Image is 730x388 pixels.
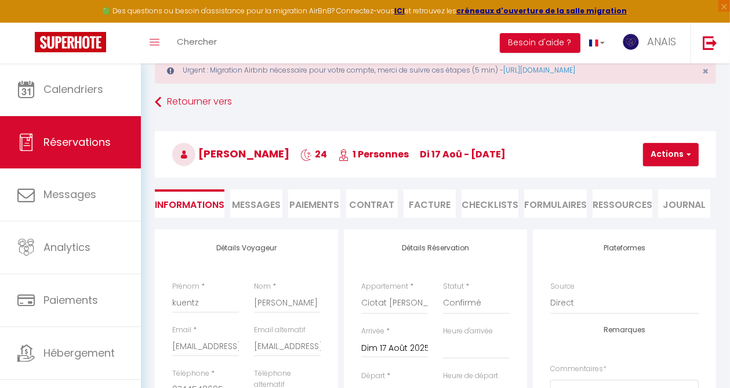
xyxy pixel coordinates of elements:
label: Départ [361,371,385,382]
label: Email alternatif [254,325,306,336]
span: ANAIS [647,34,676,49]
span: Paiements [43,293,98,307]
li: Journal [658,189,710,218]
li: Ressources [593,189,652,218]
button: Close [702,66,709,77]
button: Besoin d'aide ? [500,33,580,53]
span: [PERSON_NAME] [172,146,289,161]
h4: Détails Voyageur [172,244,321,252]
label: Heure d'arrivée [443,326,493,337]
a: ICI [394,6,405,16]
li: Facture [404,189,456,218]
img: Super Booking [35,32,106,52]
span: Analytics [43,240,90,254]
span: Hébergement [43,346,115,360]
span: Messages [43,187,96,202]
span: Réservations [43,135,111,149]
a: [URL][DOMAIN_NAME] [503,65,575,75]
li: Informations [155,189,224,218]
label: Email [172,325,191,336]
h4: Plateformes [550,244,699,252]
img: logout [703,35,717,50]
a: ... ANAIS [613,23,691,63]
label: Nom [254,281,271,292]
span: Chercher [177,35,217,48]
label: Téléphone [172,368,209,379]
img: ... [622,33,640,51]
label: Statut [443,281,464,292]
h4: Détails Réservation [361,244,510,252]
label: Source [550,281,575,292]
li: FORMULAIRES [524,189,587,218]
button: Ouvrir le widget de chat LiveChat [9,5,44,39]
button: Actions [643,143,699,166]
div: Urgent : Migration Airbnb nécessaire pour votre compte, merci de suivre ces étapes (5 min) - [155,57,716,84]
span: Calendriers [43,82,103,96]
label: Commentaires [550,364,606,375]
label: Appartement [361,281,408,292]
a: créneaux d'ouverture de la salle migration [456,6,627,16]
a: Chercher [168,23,226,63]
li: Paiements [288,189,340,218]
li: CHECKLISTS [462,189,518,218]
li: Contrat [346,189,398,218]
span: × [702,64,709,78]
h4: Remarques [550,326,699,334]
label: Prénom [172,281,199,292]
label: Heure de départ [443,371,498,382]
span: 24 [300,148,327,161]
span: di 17 Aoû - [DATE] [420,148,506,161]
a: Retourner vers [155,92,716,113]
span: 1 Personnes [338,148,409,161]
span: Messages [232,198,281,211]
label: Arrivée [361,326,384,337]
